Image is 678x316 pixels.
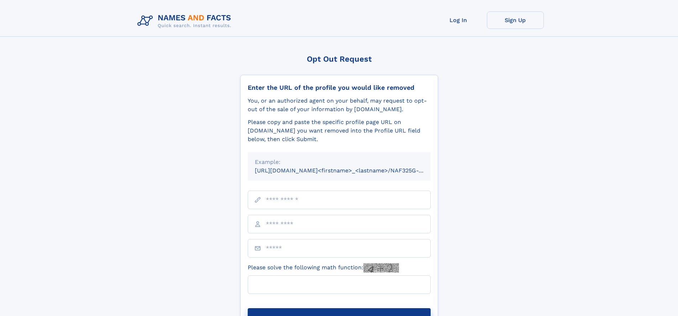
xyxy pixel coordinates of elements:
[248,263,399,273] label: Please solve the following math function:
[255,158,424,166] div: Example:
[255,167,444,174] small: [URL][DOMAIN_NAME]<firstname>_<lastname>/NAF325G-xxxxxxxx
[248,97,431,114] div: You, or an authorized agent on your behalf, may request to opt-out of the sale of your informatio...
[240,55,438,63] div: Opt Out Request
[487,11,544,29] a: Sign Up
[430,11,487,29] a: Log In
[248,118,431,144] div: Please copy and paste the specific profile page URL on [DOMAIN_NAME] you want removed into the Pr...
[248,84,431,92] div: Enter the URL of the profile you would like removed
[135,11,237,31] img: Logo Names and Facts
